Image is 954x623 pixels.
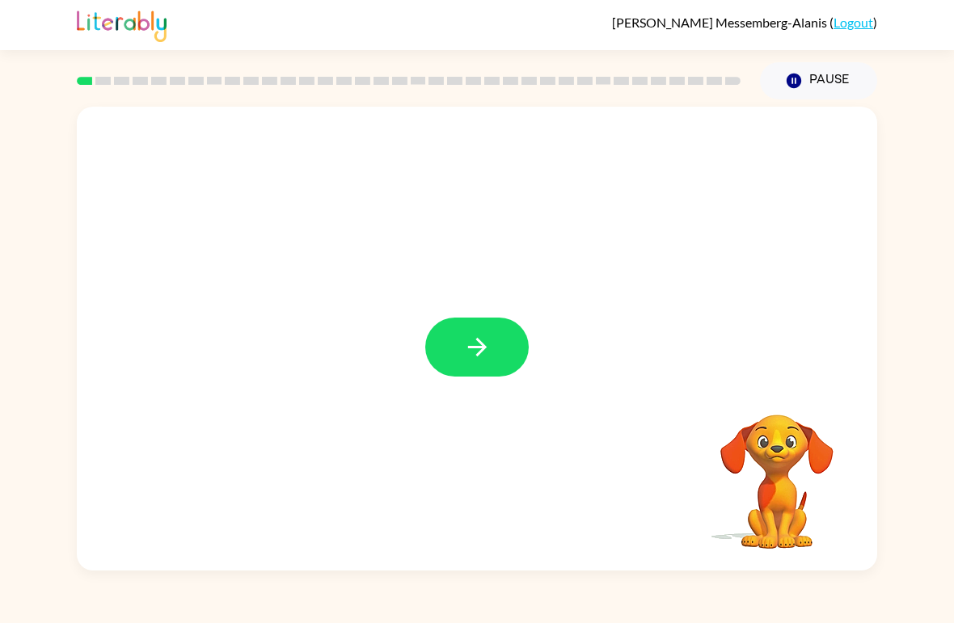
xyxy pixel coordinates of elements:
a: Logout [834,15,873,30]
img: Literably [77,6,167,42]
button: Pause [760,62,877,99]
span: [PERSON_NAME] Messemberg-Alanis [612,15,829,30]
div: ( ) [612,15,877,30]
video: Your browser must support playing .mp4 files to use Literably. Please try using another browser. [696,389,858,551]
